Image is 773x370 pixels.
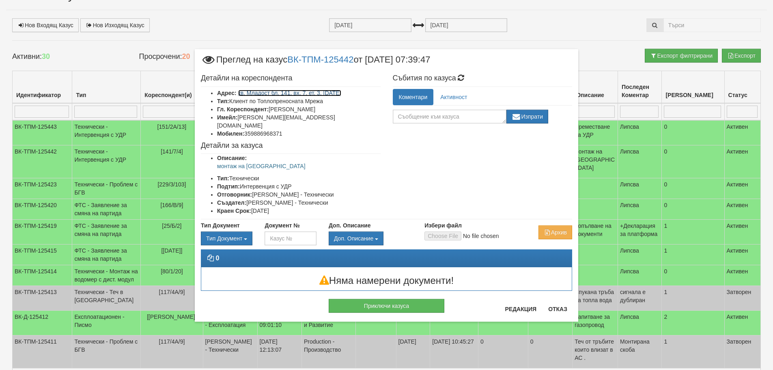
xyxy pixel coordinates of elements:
[217,98,229,104] b: Тип:
[217,130,244,137] b: Мобилен:
[215,255,219,262] strong: 0
[217,130,381,138] li: 359886968371
[217,106,269,113] b: Гл. Кореспондент:
[217,207,381,215] li: [DATE]
[287,54,353,64] a: ВК-ТПМ-125442
[217,199,246,206] b: Създател:
[217,174,381,182] li: Технически
[217,162,381,170] p: монтаж на [GEOGRAPHIC_DATA]
[217,182,381,190] li: Интервенция с УДР
[434,89,473,105] a: Активност
[217,191,252,198] b: Отговорник:
[393,74,573,82] h4: Събития по казуса
[506,110,549,123] button: Изпрати
[334,235,373,242] span: Доп. Описание
[217,183,240,190] b: Подтип:
[201,221,240,229] label: Тип Документ
[217,190,381,199] li: [PERSON_NAME] - Технически
[217,155,247,161] b: Описание:
[217,199,381,207] li: [PERSON_NAME] - Технически
[329,232,383,245] button: Доп. Описание
[201,74,381,82] h4: Детайли на кореспондента
[265,221,299,229] label: Документ №
[201,142,381,150] h4: Детайли за казуса
[217,114,237,121] b: Имейл:
[217,90,237,96] b: Адрес:
[201,275,572,286] h3: Няма намерени документи!
[329,221,370,229] label: Доп. Описание
[201,55,430,70] span: Преглед на казус от [DATE] 07:39:47
[217,97,381,105] li: Клиент по Топлопреносната Мрежа
[217,175,229,182] b: Тип:
[206,235,242,242] span: Тип Документ
[265,232,316,245] input: Казус №
[201,232,252,245] button: Тип Документ
[393,89,434,105] a: Коментари
[217,113,381,130] li: [PERSON_NAME][EMAIL_ADDRESS][DOMAIN_NAME]
[238,90,341,96] a: кв. Младост бл. 141, вх. 7, ет. 3, [DATE]
[538,225,572,239] button: Архив
[217,105,381,113] li: [PERSON_NAME]
[329,299,444,313] button: Приключи казуса
[424,221,462,229] label: Избери файл
[201,232,252,245] div: Двоен клик, за изчистване на избраната стойност.
[217,208,251,214] b: Краен Срок:
[329,232,412,245] div: Двоен клик, за изчистване на избраната стойност.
